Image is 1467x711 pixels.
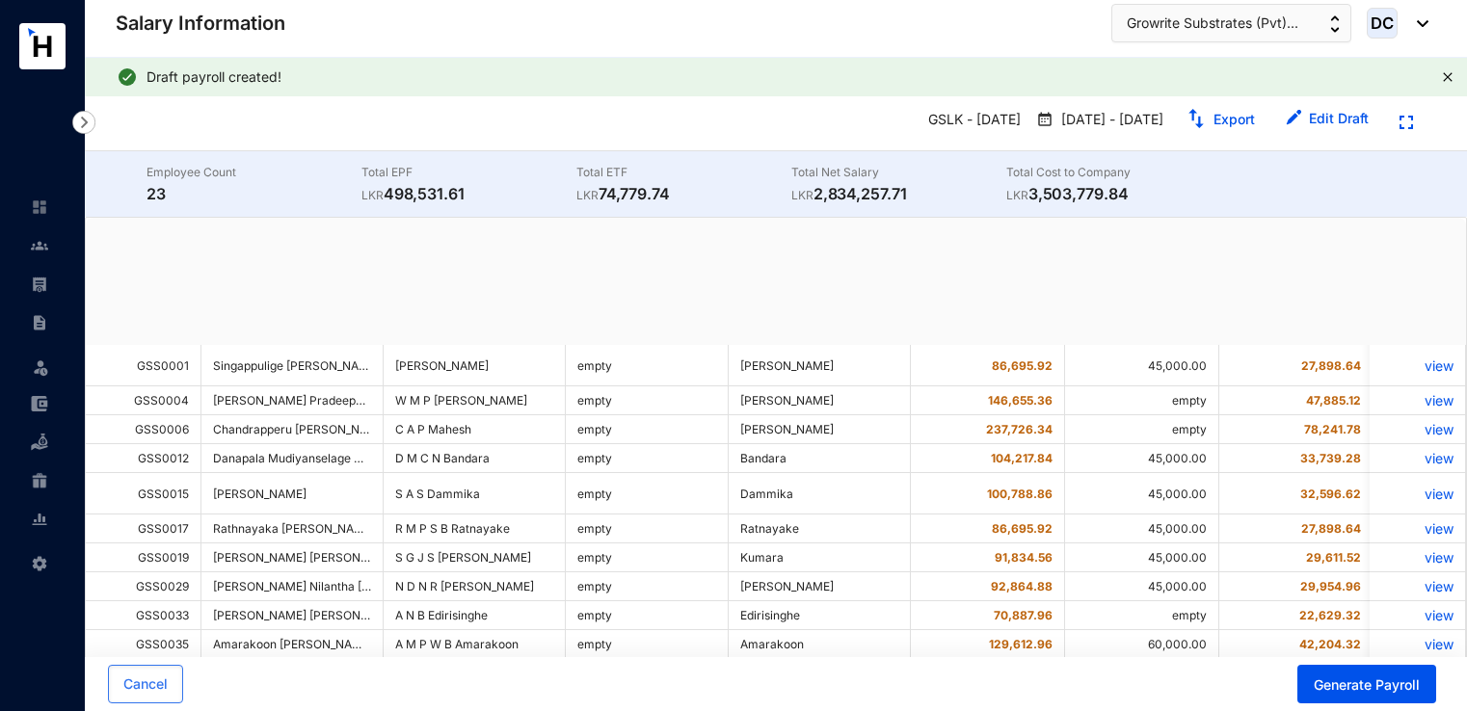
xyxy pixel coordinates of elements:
[86,473,201,514] td: GSS0015
[1381,520,1454,537] a: view
[1381,578,1454,594] a: view
[1270,104,1384,135] button: Edit Draft
[1065,473,1219,514] td: 45,000.00
[1381,486,1454,502] a: view
[1297,665,1436,703] button: Generate Payroll
[1300,487,1361,501] span: 32,596.62
[213,637,573,651] span: Amarakoon [PERSON_NAME] Widyaranjana [GEOGRAPHIC_DATA]
[1054,110,1163,131] p: [DATE] - [DATE]
[1036,110,1054,129] img: payroll-calender.2a2848c9e82147e90922403bdc96c587.svg
[384,572,566,601] td: N D N R [PERSON_NAME]
[791,182,1006,205] p: 2,834,257.71
[566,572,729,601] td: empty
[566,444,729,473] td: empty
[1065,630,1219,659] td: 60,000.00
[361,186,384,205] p: LKR
[576,182,791,205] p: 74,779.74
[1299,637,1361,651] span: 42,204.32
[1330,15,1340,33] img: up-down-arrow.74152d26bf9780fbf563ca9c90304185.svg
[31,276,48,293] img: payroll-unselected.b590312f920e76f0c668.svg
[1306,550,1361,565] span: 29,611.52
[576,163,791,182] p: Total ETF
[31,511,48,528] img: report-unselected.e6a6b4230fc7da01f883.svg
[1214,111,1255,127] a: Export
[1006,163,1221,182] p: Total Cost to Company
[1381,607,1454,623] a: view
[1065,444,1219,473] td: 45,000.00
[86,543,201,572] td: GSS0019
[1442,71,1454,83] span: close
[1006,182,1221,205] p: 3,503,779.84
[15,265,62,303] li: Payroll
[395,393,527,408] span: W M P [PERSON_NAME]
[1065,572,1219,601] td: 45,000.00
[729,473,911,514] td: Dammika
[31,237,48,254] img: people-unselected.118708e94b43a90eceab.svg
[213,422,485,436] span: Chandrapperu [PERSON_NAME] [PERSON_NAME]
[213,550,403,565] span: [PERSON_NAME] [PERSON_NAME]
[86,386,201,415] td: GSS0004
[1065,386,1219,415] td: empty
[361,182,576,205] p: 498,531.61
[86,572,201,601] td: GSS0029
[86,630,201,659] td: GSS0035
[1065,514,1219,543] td: 45,000.00
[213,358,380,373] span: Singappulige [PERSON_NAME]
[576,186,599,205] p: LKR
[31,198,48,216] img: home-unselected.a29eae3204392db15eaf.svg
[31,314,48,331] img: contract-unselected.99e2b2107c0a7dd48938.svg
[1065,345,1219,386] td: 45,000.00
[995,550,1053,565] span: 91,834.56
[86,514,201,543] td: GSS0017
[1065,601,1219,630] td: empty
[147,163,361,182] p: Employee Count
[566,543,729,572] td: empty
[15,461,62,500] li: Gratuity
[1381,357,1454,374] p: view
[566,473,729,514] td: empty
[1381,636,1454,652] a: view
[213,521,568,536] span: Rathnayaka [PERSON_NAME] [PERSON_NAME] [PERSON_NAME]
[729,601,911,630] td: Edirisinghe
[15,303,62,342] li: Contracts
[15,423,62,461] li: Loan
[86,444,201,473] td: GSS0012
[384,345,566,386] td: [PERSON_NAME]
[15,226,62,265] li: Contacts
[86,415,201,444] td: GSS0006
[1381,421,1454,437] a: view
[123,674,168,694] span: Cancel
[384,514,566,543] td: R M P S B Ratnayake
[566,415,729,444] td: empty
[994,608,1053,622] span: 70,887.96
[1381,392,1454,408] a: view
[729,415,911,444] td: [PERSON_NAME]
[86,345,201,386] td: GSS0001
[566,630,729,659] td: empty
[1381,450,1454,466] a: view
[1309,110,1369,126] a: Edit Draft
[1400,116,1413,129] img: expand.44ba77930b780aef2317a7ddddf64422.svg
[1065,543,1219,572] td: 45,000.00
[1006,186,1028,205] p: LKR
[566,601,729,630] td: empty
[86,601,201,630] td: GSS0033
[1187,109,1206,128] img: export.331d0dd4d426c9acf19646af862b8729.svg
[1299,608,1361,622] span: 22,629.32
[213,579,451,593] span: [PERSON_NAME] Nilantha [PERSON_NAME]
[1301,358,1361,373] span: 27,898.64
[31,395,48,412] img: expense-unselected.2edcf0507c847f3e9e96.svg
[15,500,62,539] li: Reports
[147,67,1434,87] div: Draft payroll created!
[1314,675,1420,695] span: Generate Payroll
[384,473,566,514] td: S A S Dammika
[992,521,1053,536] span: 86,695.92
[991,579,1053,593] span: 92,864.88
[729,514,911,543] td: Ratnayake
